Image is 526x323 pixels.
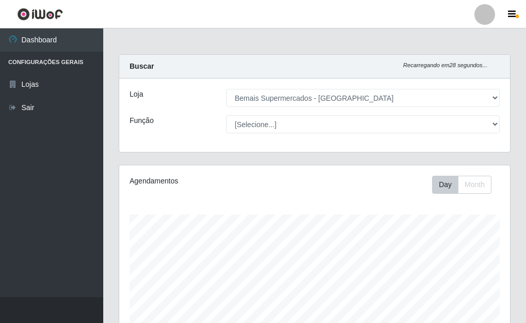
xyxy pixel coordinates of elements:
strong: Buscar [130,62,154,70]
div: Toolbar with button groups [432,176,500,194]
div: First group [432,176,491,194]
div: Agendamentos [130,176,275,187]
button: Month [458,176,491,194]
label: Função [130,115,154,126]
button: Day [432,176,458,194]
img: CoreUI Logo [17,8,63,21]
label: Loja [130,89,143,100]
i: Recarregando em 28 segundos... [403,62,487,68]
